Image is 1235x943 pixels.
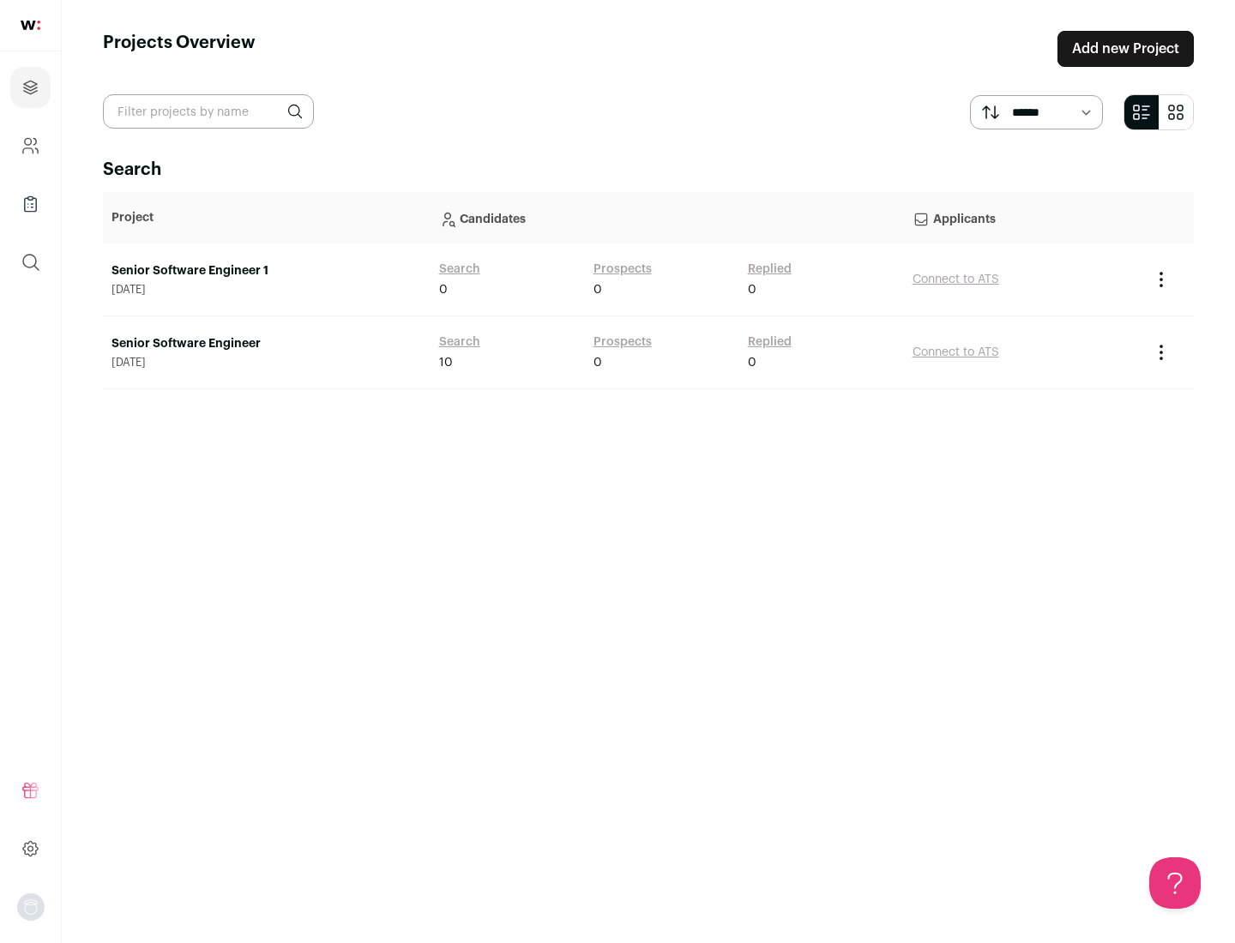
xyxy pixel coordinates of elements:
p: Candidates [439,201,895,235]
iframe: Help Scout Beacon - Open [1149,857,1201,909]
span: 0 [748,354,756,371]
a: Replied [748,333,792,351]
a: Connect to ATS [913,346,999,358]
img: wellfound-shorthand-0d5821cbd27db2630d0214b213865d53afaa358527fdda9d0ea32b1df1b89c2c.svg [21,21,40,30]
a: Senior Software Engineer [111,335,422,352]
a: Replied [748,261,792,278]
a: Company and ATS Settings [10,125,51,166]
p: Project [111,209,422,226]
a: Search [439,261,480,278]
span: 0 [748,281,756,298]
span: 0 [439,281,448,298]
h1: Projects Overview [103,31,256,67]
input: Filter projects by name [103,94,314,129]
a: Connect to ATS [913,273,999,285]
button: Project Actions [1151,342,1172,363]
a: Projects [10,67,51,108]
span: [DATE] [111,356,422,369]
a: Prospects [593,261,652,278]
a: Prospects [593,333,652,351]
a: Add new Project [1057,31,1194,67]
span: 0 [593,354,602,371]
button: Open dropdown [17,893,45,921]
span: 10 [439,354,453,371]
h2: Search [103,158,1194,182]
img: nopic.png [17,893,45,921]
a: Senior Software Engineer 1 [111,262,422,279]
span: 0 [593,281,602,298]
button: Project Actions [1151,269,1172,290]
a: Search [439,333,480,351]
span: [DATE] [111,283,422,297]
a: Company Lists [10,183,51,225]
p: Applicants [913,201,1134,235]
